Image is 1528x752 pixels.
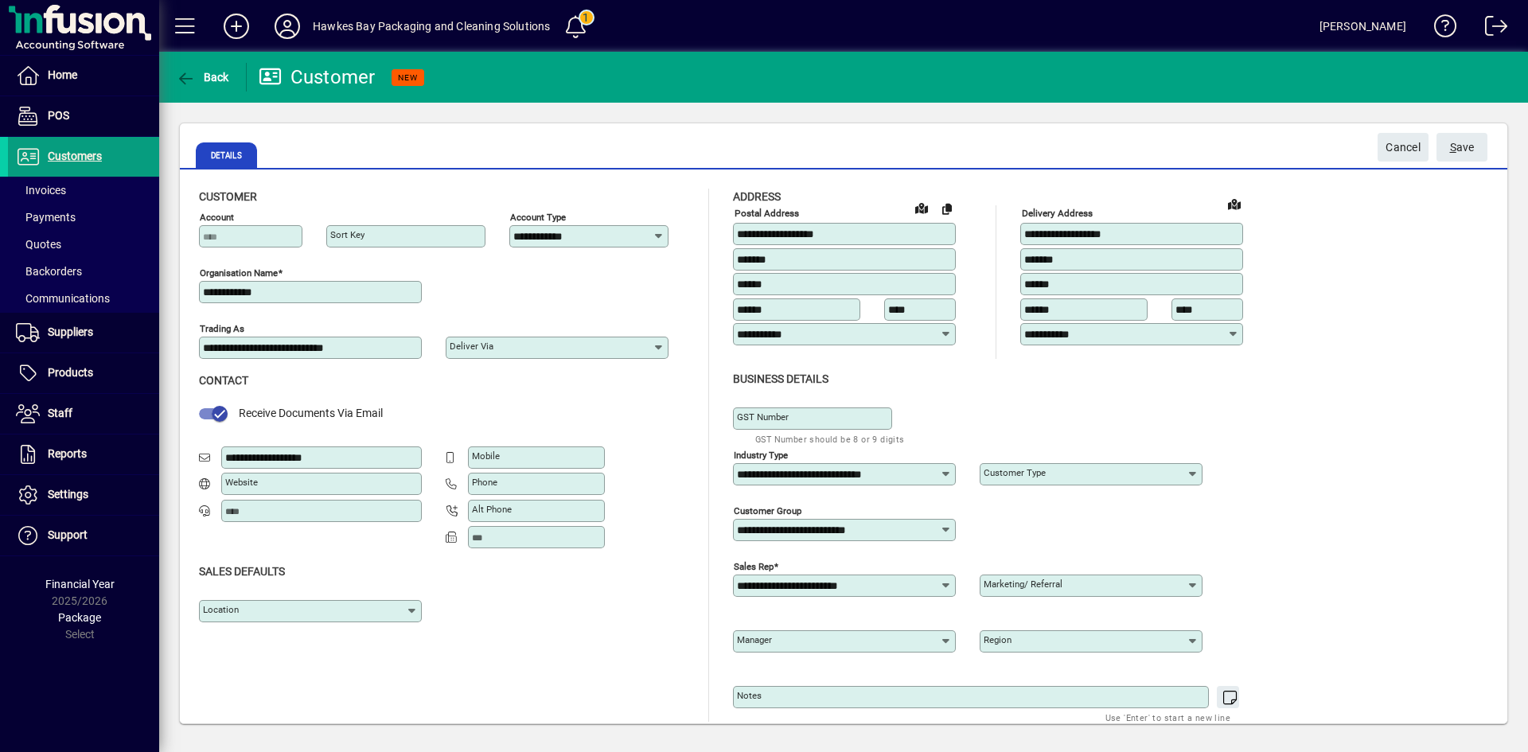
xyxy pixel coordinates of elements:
span: Customer [199,190,257,203]
a: Logout [1473,3,1508,55]
span: NEW [398,72,418,83]
mat-label: Website [225,477,258,488]
a: Staff [8,394,159,434]
span: Suppliers [48,325,93,338]
button: Back [172,63,233,92]
span: Contact [199,374,248,387]
span: Sales defaults [199,565,285,578]
div: Customer [259,64,376,90]
span: Cancel [1386,134,1421,161]
span: Address [733,190,781,203]
button: Profile [262,12,313,41]
mat-label: Account Type [510,212,566,223]
mat-label: Notes [737,690,762,701]
mat-label: Marketing/ Referral [984,579,1062,590]
a: POS [8,96,159,136]
span: Customers [48,150,102,162]
mat-label: Customer type [984,467,1046,478]
mat-label: Region [984,634,1012,645]
mat-label: Manager [737,634,772,645]
mat-label: Trading as [200,323,244,334]
span: Financial Year [45,578,115,590]
mat-hint: GST Number should be 8 or 9 digits [755,430,905,448]
a: View on map [909,195,934,220]
a: Suppliers [8,313,159,353]
span: Communications [16,292,110,305]
button: Copy to Delivery address [934,196,960,221]
span: Back [176,71,229,84]
mat-label: Sort key [330,229,364,240]
mat-label: Mobile [472,450,500,462]
span: Support [48,528,88,541]
mat-label: Deliver via [450,341,493,352]
mat-label: Organisation name [200,267,278,279]
span: S [1450,141,1456,154]
span: Reports [48,447,87,460]
span: ave [1450,134,1475,161]
span: Receive Documents Via Email [239,407,383,419]
span: Home [48,68,77,81]
a: Home [8,56,159,95]
span: Products [48,366,93,379]
a: Support [8,516,159,555]
span: Payments [16,211,76,224]
a: Payments [8,204,159,231]
a: Invoices [8,177,159,204]
a: Backorders [8,258,159,285]
span: Backorders [16,265,82,278]
span: Package [58,611,101,624]
a: View on map [1222,191,1247,216]
a: Quotes [8,231,159,258]
a: Products [8,353,159,393]
mat-label: Sales rep [734,560,774,571]
a: Settings [8,475,159,515]
a: Communications [8,285,159,312]
span: Quotes [16,238,61,251]
mat-label: Customer group [734,505,801,516]
mat-label: Location [203,604,239,615]
mat-hint: Use 'Enter' to start a new line [1105,708,1230,727]
mat-label: Account [200,212,234,223]
span: Invoices [16,184,66,197]
mat-label: Industry type [734,449,788,460]
span: Business details [733,372,828,385]
mat-label: Alt Phone [472,504,512,515]
button: Cancel [1378,133,1429,162]
mat-label: Phone [472,477,497,488]
span: POS [48,109,69,122]
mat-label: GST Number [737,411,789,423]
a: Reports [8,434,159,474]
span: Staff [48,407,72,419]
span: Settings [48,488,88,501]
a: Knowledge Base [1422,3,1457,55]
span: Details [196,142,257,168]
div: Hawkes Bay Packaging and Cleaning Solutions [313,14,551,39]
button: Save [1436,133,1487,162]
button: Add [211,12,262,41]
app-page-header-button: Back [159,63,247,92]
div: [PERSON_NAME] [1319,14,1406,39]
